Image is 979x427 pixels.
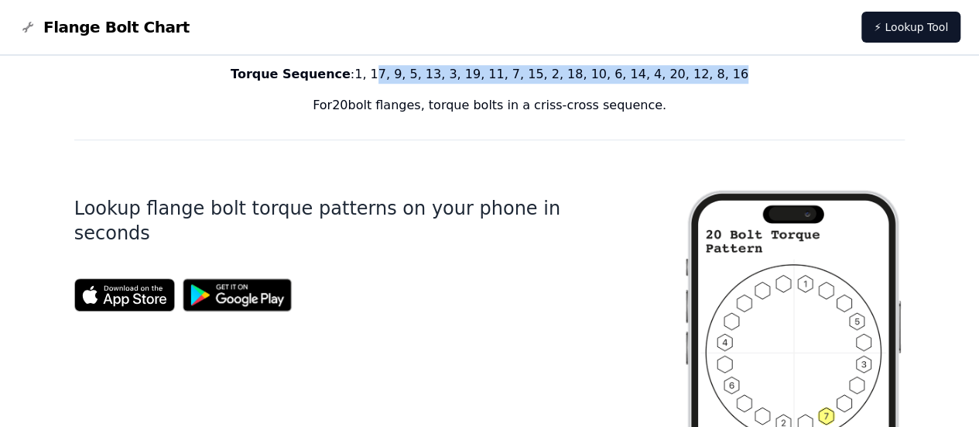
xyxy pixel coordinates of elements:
[43,16,190,38] span: Flange Bolt Chart
[74,65,905,84] p: : 1, 17, 9, 5, 13, 3, 19, 11, 7, 15, 2, 18, 10, 6, 14, 4, 20, 12, 8, 16
[175,270,300,319] img: Get it on Google Play
[74,96,905,115] p: For 20 bolt flanges, torque bolts in a criss-cross sequence.
[231,67,351,81] b: Torque Sequence
[19,16,190,38] a: Flange Bolt Chart LogoFlange Bolt Chart
[19,18,37,36] img: Flange Bolt Chart Logo
[861,12,960,43] a: ⚡ Lookup Tool
[74,278,175,312] img: App Store badge for the Flange Bolt Chart app
[74,196,633,246] h1: Lookup flange bolt torque patterns on your phone in seconds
